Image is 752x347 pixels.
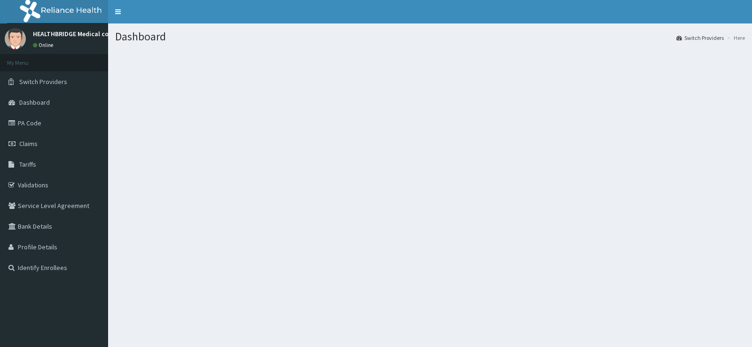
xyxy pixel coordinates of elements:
[33,42,55,48] a: Online
[19,160,36,169] span: Tariffs
[19,77,67,86] span: Switch Providers
[115,31,745,43] h1: Dashboard
[5,28,26,49] img: User Image
[33,31,138,37] p: HEALTHBRIDGE Medical consultants
[676,34,724,42] a: Switch Providers
[19,98,50,107] span: Dashboard
[725,34,745,42] li: Here
[19,139,38,148] span: Claims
